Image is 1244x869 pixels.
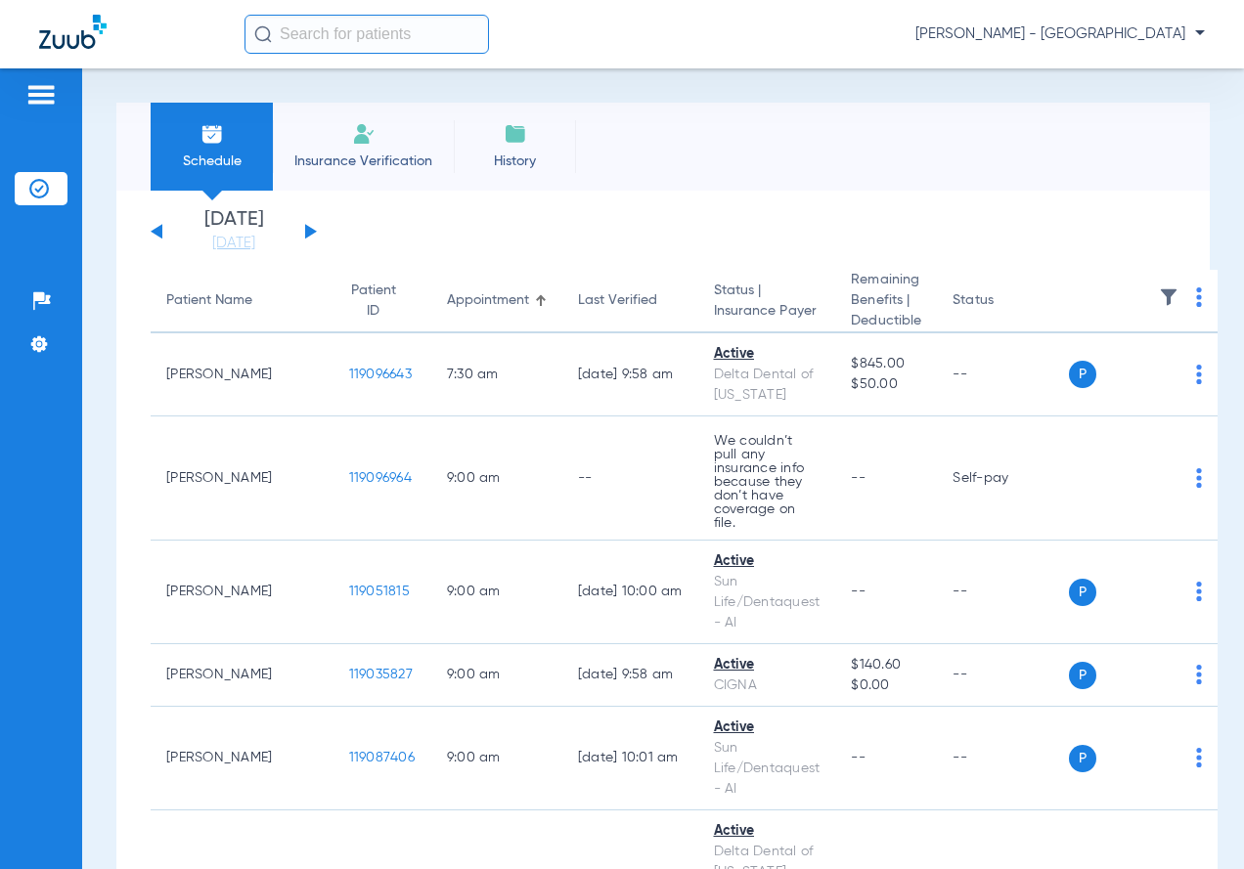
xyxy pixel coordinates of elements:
a: [DATE] [175,234,292,253]
p: We couldn’t pull any insurance info because they don’t have coverage on file. [714,434,821,530]
img: Schedule [200,122,224,146]
span: 119051815 [349,585,410,598]
span: $845.00 [851,354,921,374]
div: Active [714,655,821,675]
div: Sun Life/Dentaquest - AI [714,738,821,800]
div: Active [714,344,821,365]
span: 119035827 [349,668,413,681]
div: Appointment [447,290,529,311]
span: P [1069,745,1096,772]
span: Schedule [165,152,258,171]
div: Active [714,717,821,738]
td: [DATE] 9:58 AM [562,333,698,416]
td: -- [937,541,1069,644]
span: [PERSON_NAME] - [GEOGRAPHIC_DATA] [915,24,1205,44]
img: Manual Insurance Verification [352,122,376,146]
span: P [1069,662,1096,689]
td: [PERSON_NAME] [151,333,333,416]
div: CIGNA [714,675,821,696]
span: $50.00 [851,374,921,395]
div: Sun Life/Dentaquest - AI [714,572,821,633]
td: [PERSON_NAME] [151,707,333,810]
td: 9:00 AM [431,707,562,810]
span: Insurance Verification [288,152,439,171]
td: 9:00 AM [431,416,562,541]
div: Patient ID [349,281,398,322]
td: -- [562,416,698,541]
span: 119087406 [349,751,415,764]
img: group-dot-blue.svg [1196,287,1202,307]
img: filter.svg [1159,287,1178,307]
span: Insurance Payer [714,301,821,322]
div: Patient ID [349,281,416,322]
span: $140.60 [851,655,921,675]
td: [PERSON_NAME] [151,541,333,644]
div: Delta Dental of [US_STATE] [714,365,821,406]
img: History [504,122,527,146]
div: Patient Name [166,290,318,311]
td: [DATE] 10:00 AM [562,541,698,644]
div: Last Verified [578,290,657,311]
td: Self-pay [937,416,1069,541]
img: Zuub Logo [39,15,107,49]
img: group-dot-blue.svg [1196,748,1202,767]
input: Search for patients [244,15,489,54]
span: P [1069,579,1096,606]
td: [DATE] 10:01 AM [562,707,698,810]
span: -- [851,751,866,764]
th: Status | [698,270,836,333]
li: [DATE] [175,210,292,253]
img: group-dot-blue.svg [1196,665,1202,684]
td: [PERSON_NAME] [151,416,333,541]
td: [PERSON_NAME] [151,644,333,707]
td: 7:30 AM [431,333,562,416]
span: History [468,152,561,171]
th: Status [937,270,1069,333]
span: Deductible [851,311,921,331]
span: 119096643 [349,368,412,381]
div: Patient Name [166,290,252,311]
td: 9:00 AM [431,644,562,707]
th: Remaining Benefits | [835,270,937,333]
img: group-dot-blue.svg [1196,468,1202,488]
div: Appointment [447,290,547,311]
span: -- [851,471,866,485]
span: P [1069,361,1096,388]
td: -- [937,644,1069,707]
img: group-dot-blue.svg [1196,365,1202,384]
img: group-dot-blue.svg [1196,582,1202,601]
span: -- [851,585,866,598]
img: hamburger-icon [25,83,57,107]
span: 119096964 [349,471,412,485]
div: Active [714,551,821,572]
span: $0.00 [851,675,921,696]
td: -- [937,333,1069,416]
div: Last Verified [578,290,683,311]
img: Search Icon [254,25,272,43]
td: -- [937,707,1069,810]
td: [DATE] 9:58 AM [562,644,698,707]
div: Active [714,821,821,842]
td: 9:00 AM [431,541,562,644]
